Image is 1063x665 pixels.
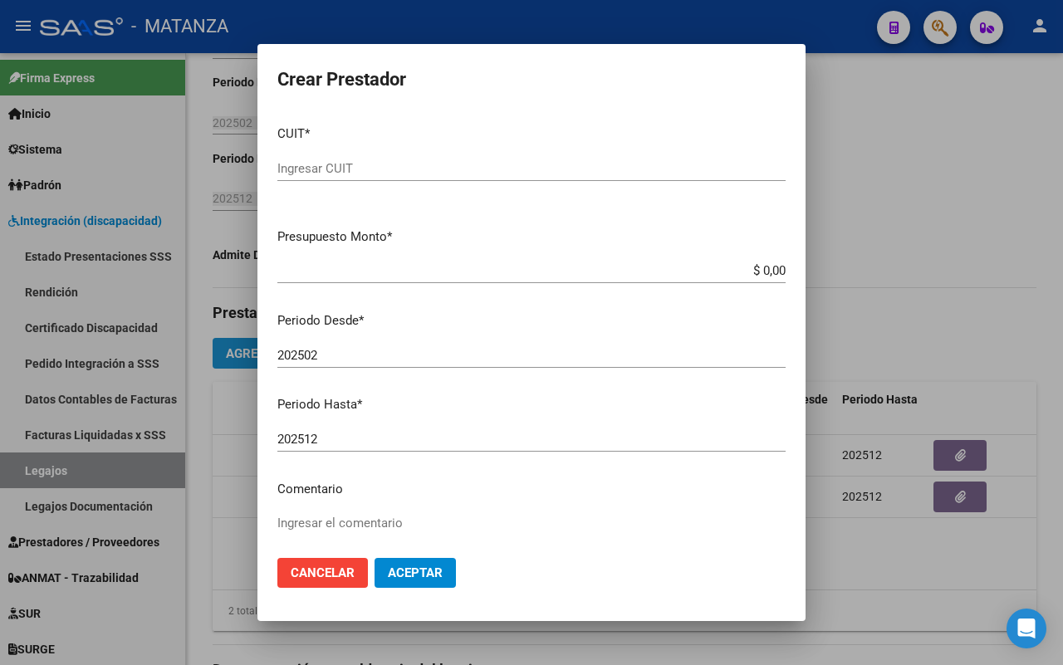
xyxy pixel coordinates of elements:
p: Periodo Hasta [277,395,786,414]
div: Open Intercom Messenger [1007,609,1046,648]
h2: Crear Prestador [277,64,786,95]
p: Periodo Desde [277,311,786,330]
p: Presupuesto Monto [277,227,786,247]
button: Aceptar [375,558,456,588]
span: Aceptar [388,565,443,580]
button: Cancelar [277,558,368,588]
p: CUIT [277,125,786,144]
p: Comentario [277,480,786,499]
span: Cancelar [291,565,355,580]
